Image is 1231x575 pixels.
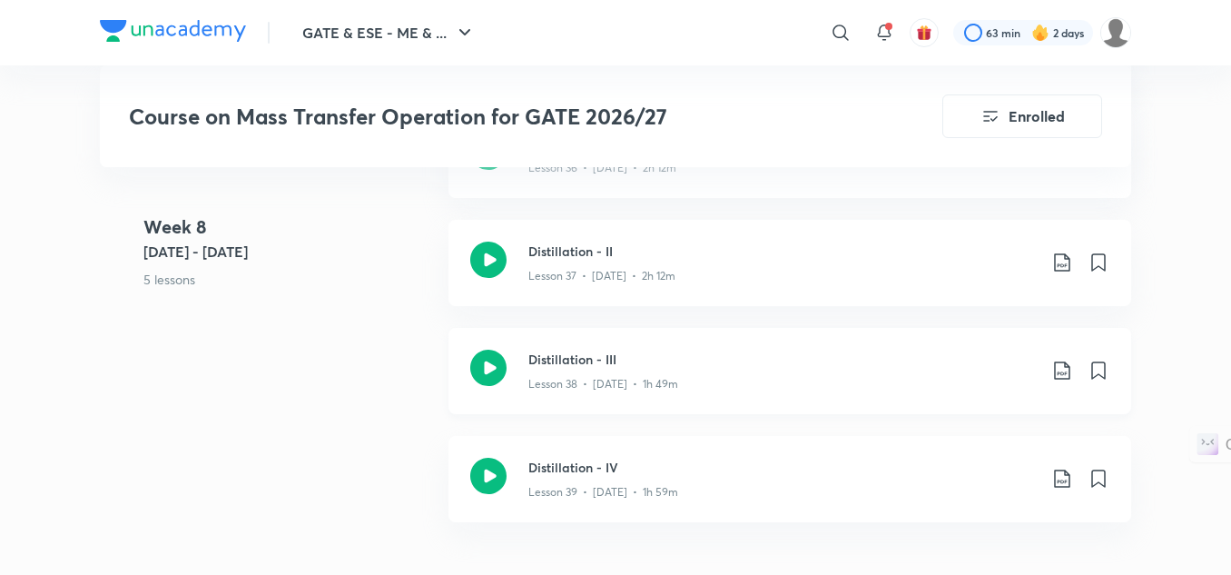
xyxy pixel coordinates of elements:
[528,268,675,284] p: Lesson 37 • [DATE] • 2h 12m
[448,220,1131,328] a: Distillation - IILesson 37 • [DATE] • 2h 12m
[528,350,1037,369] h3: Distillation - III
[528,160,676,176] p: Lesson 36 • [DATE] • 2h 12m
[910,18,939,47] button: avatar
[143,241,434,263] h5: [DATE] - [DATE]
[448,328,1131,436] a: Distillation - IIILesson 38 • [DATE] • 1h 49m
[1031,24,1049,42] img: streak
[448,436,1131,544] a: Distillation - IVLesson 39 • [DATE] • 1h 59m
[143,213,434,241] h4: Week 8
[100,20,246,42] img: Company Logo
[528,242,1037,261] h3: Distillation - II
[528,458,1037,477] h3: Distillation - IV
[291,15,487,51] button: GATE & ESE - ME & ...
[100,20,246,46] a: Company Logo
[528,376,678,392] p: Lesson 38 • [DATE] • 1h 49m
[916,25,932,41] img: avatar
[528,484,678,501] p: Lesson 39 • [DATE] • 1h 59m
[1100,17,1131,48] img: yash Singh
[942,94,1102,138] button: Enrolled
[143,270,434,289] p: 5 lessons
[129,104,840,130] h3: Course on Mass Transfer Operation for GATE 2026/27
